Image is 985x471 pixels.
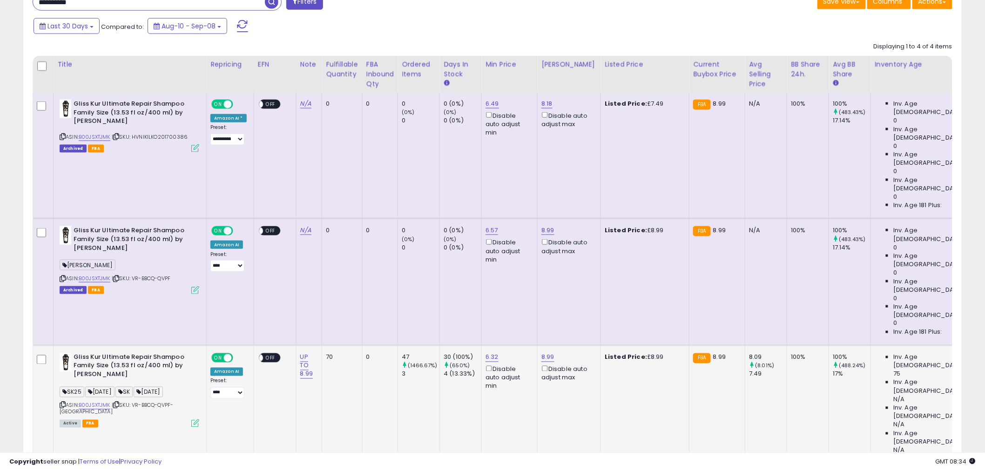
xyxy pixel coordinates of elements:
[893,421,904,429] span: N/A
[486,364,530,390] div: Disable auto adjust min
[486,99,499,108] a: 6.49
[713,353,726,362] span: 8.99
[791,226,822,235] div: 100%
[74,353,187,382] b: Gliss Kur Ultimate Repair Shampoo Family Size (13.53 fl oz/400 ml) by [PERSON_NAME]
[755,362,774,370] small: (8.01%)
[402,116,439,125] div: 0
[80,457,119,466] a: Terms of Use
[57,60,202,69] div: Title
[79,133,110,141] a: B00JSXTJMK
[326,100,355,108] div: 0
[148,18,227,34] button: Aug-10 - Sep-08
[893,201,942,209] span: Inv. Age 181 Plus:
[444,116,481,125] div: 0 (0%)
[450,362,470,370] small: (650%)
[9,457,43,466] strong: Copyright
[212,227,224,235] span: ON
[402,108,415,116] small: (0%)
[60,420,81,428] span: All listings currently available for purchase on Amazon
[893,294,897,303] span: 0
[936,457,976,466] span: 2025-10-9 08:34 GMT
[366,226,391,235] div: 0
[749,353,787,362] div: 8.09
[874,42,952,51] div: Displaying 1 to 4 of 4 items
[210,124,247,145] div: Preset:
[893,404,978,421] span: Inv. Age [DEMOGRAPHIC_DATA]:
[79,275,110,283] a: B00JSXTJMK
[486,226,498,235] a: 6.57
[749,60,783,89] div: Avg Selling Price
[402,235,415,243] small: (0%)
[258,60,292,69] div: EFN
[893,226,978,243] span: Inv. Age [DEMOGRAPHIC_DATA]:
[444,353,481,362] div: 30 (100%)
[833,100,870,108] div: 100%
[60,353,71,372] img: 31xl86s1zWL._SL40_.jpg
[839,362,865,370] small: (488.24%)
[300,226,311,235] a: N/A
[121,457,162,466] a: Privacy Policy
[74,226,187,255] b: Gliss Kur Ultimate Repair Shampoo Family Size (13.53 fl oz/400 ml) by [PERSON_NAME]
[85,387,115,397] span: [DATE]
[893,243,897,252] span: 0
[893,150,978,167] span: Inv. Age [DEMOGRAPHIC_DATA]:
[232,354,247,362] span: OFF
[541,226,554,235] a: 8.99
[47,21,88,31] span: Last 30 Days
[60,145,87,153] span: Listings that have been deleted from Seller Central
[839,108,865,116] small: (483.43%)
[713,99,726,108] span: 8.99
[444,60,478,79] div: Days In Stock
[88,286,104,294] span: FBA
[541,353,554,362] a: 8.99
[444,108,457,116] small: (0%)
[300,99,311,108] a: N/A
[893,252,978,269] span: Inv. Age [DEMOGRAPHIC_DATA]:
[893,100,978,116] span: Inv. Age [DEMOGRAPHIC_DATA]:
[791,100,822,108] div: 100%
[444,370,481,378] div: 4 (13.33%)
[210,60,250,69] div: Repricing
[326,353,355,362] div: 70
[833,243,870,252] div: 17.14%
[605,99,647,108] b: Listed Price:
[210,378,247,399] div: Preset:
[112,133,188,141] span: | SKU: HVNIKILKO201700386
[79,402,110,410] a: B00JSXTJMK
[263,227,278,235] span: OFF
[444,79,449,87] small: Days In Stock.
[60,402,173,416] span: | SKU: VR-BBCQ-QVPF-[GEOGRAPHIC_DATA]
[893,370,900,378] span: 75
[893,125,978,142] span: Inv. Age [DEMOGRAPHIC_DATA]:
[875,60,982,69] div: Inventory Age
[210,114,247,122] div: Amazon AI *
[791,353,822,362] div: 100%
[60,260,115,270] span: [PERSON_NAME]
[232,101,247,108] span: OFF
[9,458,162,466] div: seller snap | |
[693,353,710,363] small: FBA
[162,21,216,31] span: Aug-10 - Sep-08
[366,100,391,108] div: 0
[210,251,247,272] div: Preset:
[60,286,87,294] span: Listings that have been deleted from Seller Central
[893,303,978,319] span: Inv. Age [DEMOGRAPHIC_DATA]-180:
[605,226,647,235] b: Listed Price:
[60,387,84,397] span: SK25
[693,60,741,79] div: Current Buybox Price
[839,235,865,243] small: (483.43%)
[263,354,278,362] span: OFF
[893,167,897,175] span: 0
[893,277,978,294] span: Inv. Age [DEMOGRAPHIC_DATA]:
[210,368,243,376] div: Amazon AI
[893,319,897,328] span: 0
[893,430,978,446] span: Inv. Age [DEMOGRAPHIC_DATA]-180:
[693,226,710,236] small: FBA
[112,275,170,282] span: | SKU: VR-BBCQ-QVPF
[833,79,838,87] small: Avg BB Share.
[408,362,438,370] small: (1466.67%)
[749,370,787,378] div: 7.49
[893,142,897,150] span: 0
[893,176,978,193] span: Inv. Age [DEMOGRAPHIC_DATA]-180:
[893,328,942,336] span: Inv. Age 181 Plus:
